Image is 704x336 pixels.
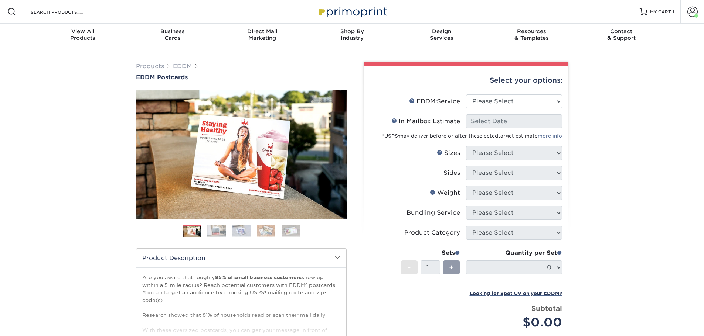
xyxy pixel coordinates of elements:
div: Weight [430,188,460,197]
strong: 85% of small business customers [215,274,302,280]
a: Products [136,63,164,70]
span: - [408,262,411,273]
a: more info [538,133,562,139]
img: EDDM 02 [207,225,226,236]
input: Select Date [466,114,562,128]
a: EDDM Postcards [136,74,347,81]
img: EDDM 04 [257,225,275,236]
div: Sizes [437,149,460,157]
a: Direct MailMarketing [217,24,307,47]
a: DesignServices [397,24,487,47]
span: Business [127,28,217,35]
div: In Mailbox Estimate [391,117,460,126]
div: Sides [443,169,460,177]
div: Quantity per Set [466,249,562,257]
div: Cards [127,28,217,41]
img: EDDM 01 [183,225,201,238]
small: Looking for Spot UV on your EDDM? [470,291,562,296]
div: EDDM Service [409,97,460,106]
a: BusinessCards [127,24,217,47]
sup: ® [436,100,437,103]
strong: Subtotal [531,304,562,312]
div: Product Category [404,228,460,237]
div: Services [397,28,487,41]
span: + [449,262,454,273]
span: Contact [577,28,666,35]
span: Shop By [307,28,397,35]
span: Design [397,28,487,35]
h2: Product Description [136,249,346,267]
span: 1 [673,9,674,14]
a: Contact& Support [577,24,666,47]
a: Looking for Spot UV on your EDDM? [470,290,562,297]
img: Primoprint [315,4,389,20]
span: Resources [487,28,577,35]
div: Bundling Service [407,208,460,217]
div: & Templates [487,28,577,41]
input: SEARCH PRODUCTS..... [30,7,102,16]
span: MY CART [650,9,671,15]
div: Sets [401,249,460,257]
a: View AllProducts [38,24,128,47]
span: EDDM Postcards [136,74,188,81]
a: Resources& Templates [487,24,577,47]
img: EDDM Postcards 01 [136,82,347,227]
img: EDDM 05 [282,225,300,236]
a: EDDM [173,63,192,70]
span: selected [477,133,498,139]
img: EDDM 03 [232,225,251,236]
span: Direct Mail [217,28,307,35]
div: $0.00 [472,314,562,331]
a: Shop ByIndustry [307,24,397,47]
div: Products [38,28,128,41]
small: *USPS may deliver before or after the target estimate [382,133,562,139]
div: Select your options: [370,66,562,94]
div: Industry [307,28,397,41]
div: & Support [577,28,666,41]
div: Marketing [217,28,307,41]
span: View All [38,28,128,35]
